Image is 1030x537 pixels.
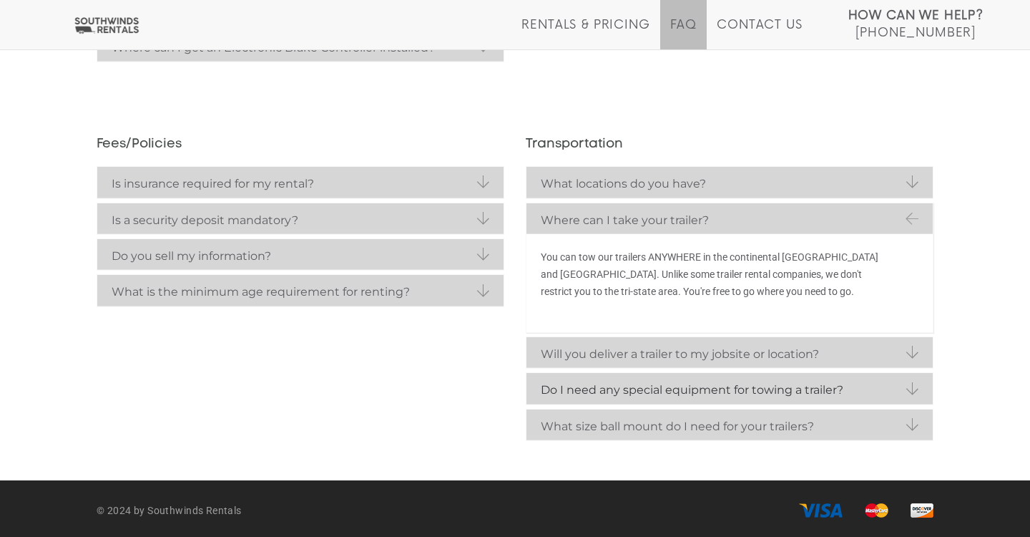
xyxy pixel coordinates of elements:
strong: What locations do you have? [541,174,918,193]
a: What is the minimum age requirement for renting? [97,275,504,306]
img: visa [799,503,843,518]
a: Will you deliver a trailer to my jobsite or location? [526,337,933,368]
img: Southwinds Rentals Logo [72,16,142,34]
a: Contact Us [717,18,802,49]
strong: Will you deliver a trailer to my jobsite or location? [541,344,918,364]
p: You can tow our trailers ANYWHERE in the continental [GEOGRAPHIC_DATA] and [GEOGRAPHIC_DATA]. Unl... [541,248,890,300]
a: Do I need any special equipment for towing a trailer? [526,373,933,404]
strong: How Can We Help? [848,9,984,23]
strong: © 2024 by Southwinds Rentals [97,505,242,516]
a: How Can We Help? [PHONE_NUMBER] [848,7,984,39]
strong: Is a security deposit mandatory? [112,211,489,230]
strong: Do I need any special equipment for towing a trailer? [541,380,918,400]
a: Is insurance required for my rental? [97,167,504,198]
strong: Is insurance required for my rental? [112,174,489,193]
h3: Fees/Policies [97,137,504,152]
a: Is a security deposit mandatory? [97,203,504,234]
h3: Transportation [526,137,933,152]
img: master card [865,503,888,518]
span: [PHONE_NUMBER] [855,26,976,40]
a: What size ball mount do I need for your trailers? [526,410,933,440]
a: What locations do you have? [526,167,933,198]
img: discover [911,503,933,518]
a: Rentals & Pricing [521,18,649,49]
strong: Do you sell my information? [112,246,489,266]
a: FAQ [670,18,697,49]
a: Where can I take your trailer? [526,203,933,234]
strong: Where can I take your trailer? [541,211,918,230]
strong: What is the minimum age requirement for renting? [112,282,489,301]
a: Do you sell my information? [97,239,504,270]
strong: What size ball mount do I need for your trailers? [541,417,918,436]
